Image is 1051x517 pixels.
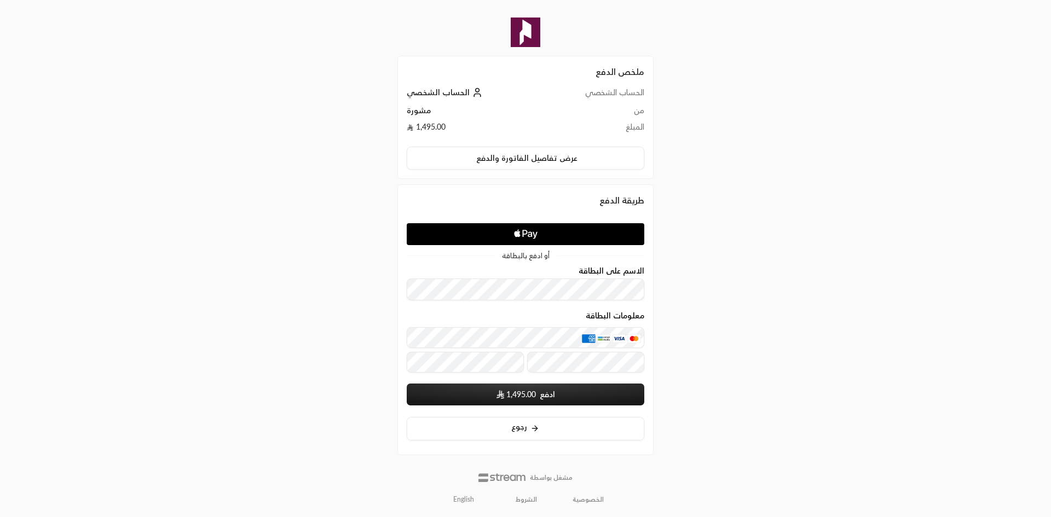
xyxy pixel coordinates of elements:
[542,121,644,138] td: المبلغ
[407,147,644,170] button: عرض تفاصيل الفاتورة والدفع
[613,334,626,342] img: Visa
[407,194,644,207] div: طريقة الدفع
[627,334,640,342] img: MasterCard
[597,334,610,342] img: MADA
[527,352,644,373] input: رمز التحقق CVC
[542,105,644,121] td: من
[407,311,644,376] div: معلومات البطاقة
[407,266,644,301] div: الاسم على البطاقة
[407,88,470,97] span: الحساب الشخصي
[516,495,537,504] a: الشروط
[573,495,604,504] a: الخصوصية
[447,491,480,508] a: English
[586,311,644,320] legend: معلومات البطاقة
[511,422,527,431] span: رجوع
[407,65,644,78] h2: ملخص الدفع
[506,389,536,400] span: 1,495.00
[582,334,595,342] img: AMEX
[542,87,644,105] td: الحساب الشخصي
[407,121,542,138] td: 1,495.00
[502,252,550,259] span: أو ادفع بالبطاقة
[530,473,573,482] p: مشغل بواسطة
[579,266,644,275] label: الاسم على البطاقة
[407,327,644,348] input: بطاقة ائتمانية
[511,18,540,47] img: Company Logo
[496,390,504,399] img: SAR
[407,417,644,440] button: رجوع
[407,352,524,373] input: تاريخ الانتهاء
[407,88,485,97] a: الحساب الشخصي
[407,384,644,405] button: ادفع SAR1,495.00
[407,105,542,121] td: مشورة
